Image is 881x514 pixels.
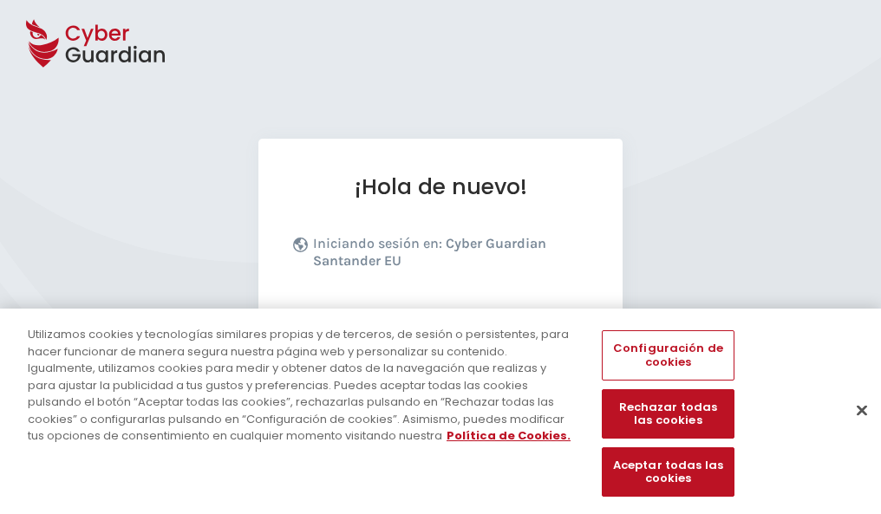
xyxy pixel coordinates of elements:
[602,330,734,380] button: Configuración de cookies, Abre el cuadro de diálogo del centro de preferencias.
[447,427,571,444] a: Más información sobre su privacidad, se abre en una nueva pestaña
[313,235,546,269] b: Cyber Guardian Santander EU
[28,326,576,445] div: Utilizamos cookies y tecnologías similares propias y de terceros, de sesión o persistentes, para ...
[293,173,588,200] h1: ¡Hola de nuevo!
[313,235,584,278] p: Iniciando sesión en:
[843,391,881,429] button: Cerrar
[602,389,734,439] button: Rechazar todas las cookies
[602,447,734,497] button: Aceptar todas las cookies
